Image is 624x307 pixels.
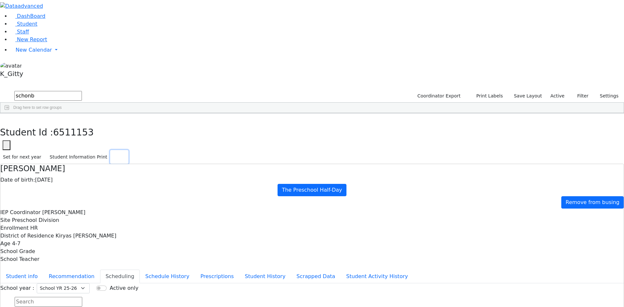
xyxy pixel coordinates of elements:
button: Recommendation [43,270,100,283]
span: [PERSON_NAME] [42,209,85,215]
button: Filter [569,91,591,101]
button: Prescriptions [195,270,240,283]
button: Student History [239,270,291,283]
button: Coordinator Export [413,91,463,101]
input: Search [15,297,82,307]
label: Active [548,91,567,101]
button: Scheduling [100,270,140,283]
button: Settings [591,91,621,101]
button: Student Information Print [47,152,110,162]
span: Staff [17,29,29,35]
div: [DATE] [0,176,624,184]
button: Print Labels [469,91,506,101]
span: New Report [17,36,47,43]
label: IEP Coordinator [0,209,41,216]
label: School year : [0,284,34,292]
label: Active only [110,284,138,292]
span: 6511153 [53,127,94,138]
a: The Preschool Half-Day [278,184,346,196]
button: Save Layout [511,91,545,101]
button: Schedule History [140,270,195,283]
span: DashBoard [17,13,45,19]
span: HR [30,225,38,231]
span: Remove from busing [565,199,619,205]
a: DashBoard [10,13,45,19]
span: 4-7 [12,240,20,247]
a: New Report [10,36,47,43]
button: Student info [0,270,43,283]
label: School Grade [0,248,35,255]
label: District of Residence [0,232,54,240]
a: New Calendar [10,44,624,57]
input: Search [14,91,82,101]
a: Student [10,21,37,27]
button: Scrapped Data [291,270,341,283]
h4: [PERSON_NAME] [0,164,624,173]
a: Remove from busing [561,196,624,209]
label: School Teacher [0,255,39,263]
span: New Calendar [16,47,52,53]
span: Drag here to set row groups [13,105,62,110]
span: Preschool Division [12,217,59,223]
button: Student Activity History [341,270,413,283]
label: Date of birth: [0,176,35,184]
span: Student [17,21,37,27]
span: Kiryas [PERSON_NAME] [56,233,116,239]
label: Age [0,240,10,248]
label: Site [0,216,10,224]
a: Staff [10,29,29,35]
label: Enrollment [0,224,29,232]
